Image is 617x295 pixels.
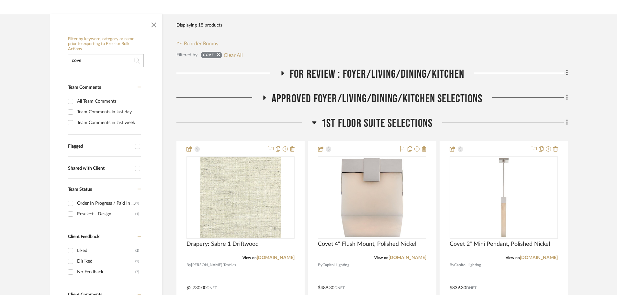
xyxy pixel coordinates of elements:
div: Team Comments in last day [77,107,139,117]
div: No Feedback [77,267,135,277]
div: Team Comments in last week [77,118,139,128]
span: Team Status [68,187,92,192]
button: Close [147,17,160,30]
span: Covet 4" Flush Mount, Polished Nickel [318,241,416,248]
div: Reselect - Design [77,209,135,219]
span: Covet 2" Mini Pendant, Polished Nickel [450,241,550,248]
a: [DOMAIN_NAME] [388,255,426,260]
span: FOR REVIEW : Foyer/Living/Dining/Kitchen [290,67,464,81]
span: Capitol Lighting [454,262,481,268]
div: Shared with Client [68,166,132,171]
span: Capitol Lighting [322,262,349,268]
button: Clear All [224,51,243,59]
div: Flagged [68,144,132,149]
span: By [450,262,454,268]
div: Order In Progress / Paid In Full w/ Freight, No Balance due [77,198,135,209]
span: 1st Floor Suite Selections [321,117,432,130]
span: Reorder Rooms [184,40,218,48]
span: By [186,262,191,268]
img: Covet 2" Mini Pendant, Polished Nickel [463,157,544,238]
span: By [318,262,322,268]
div: (2) [135,256,139,267]
img: Covet 4" Flush Mount, Polished Nickel [331,157,412,238]
div: (2) [135,245,139,256]
span: Team Comments [68,85,101,90]
div: (7) [135,267,139,277]
span: View on [374,256,388,260]
span: Client Feedback [68,234,99,239]
input: Search within 18 results [68,54,144,67]
div: (1) [135,209,139,219]
div: Filtered by [176,51,197,59]
span: View on [506,256,520,260]
span: [PERSON_NAME] Textiles [191,262,236,268]
div: (2) [135,198,139,209]
img: Drapery: Sabre 1 Driftwood [200,157,281,238]
div: Liked [77,245,135,256]
a: [DOMAIN_NAME] [520,255,558,260]
div: All Team Comments [77,96,139,107]
h6: Filter by keyword, category or name prior to exporting to Excel or Bulk Actions [68,37,144,52]
span: APPROVED FOYER/LIVING/DINING/KITCHEN SELECTIONS [272,92,482,106]
div: Displaying 18 products [176,19,222,32]
div: cove [203,53,214,59]
button: Reorder Rooms [176,40,218,48]
a: [DOMAIN_NAME] [257,255,295,260]
span: View on [242,256,257,260]
span: Drapery: Sabre 1 Driftwood [186,241,259,248]
div: Disliked [77,256,135,267]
